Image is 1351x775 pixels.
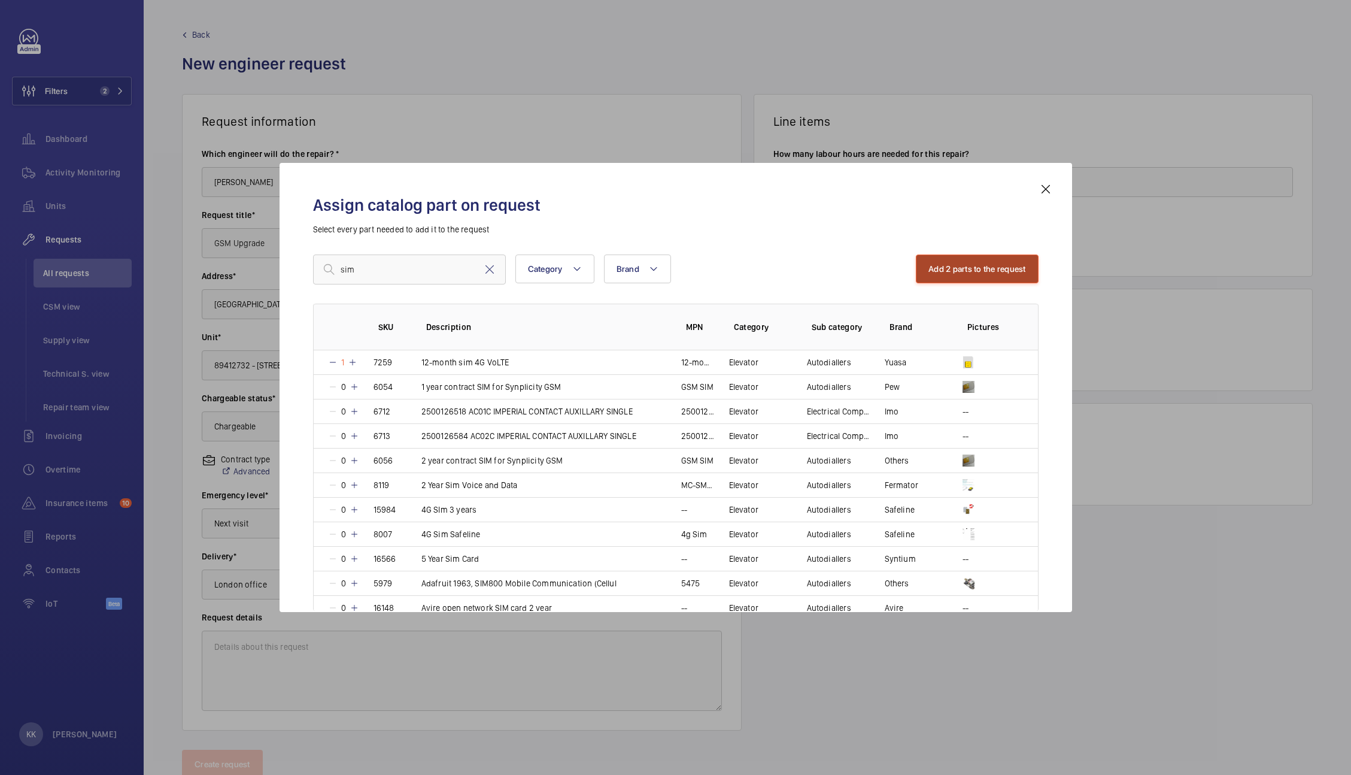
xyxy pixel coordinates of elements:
[729,356,758,368] p: Elevator
[421,455,563,467] p: 2 year contract SIM for Synplicity GSM
[885,479,918,491] p: Fermator
[807,577,851,589] p: Autodiallers
[885,381,900,393] p: Pew
[617,264,639,274] span: Brand
[963,455,974,467] img: 6B4hXE-uUKu-hKQQRoD2qF9Nq3r0xBD-E7VEezpDhLDvaT2P.png
[374,381,393,393] p: 6054
[807,479,851,491] p: Autodiallers
[885,577,909,589] p: Others
[374,455,393,467] p: 6056
[528,264,563,274] span: Category
[963,356,974,368] img: k50Prw9kUqmVhXQ9qBjpX9Dv46Pr6J8WtSFYVhNrqWvj-mXk.png
[681,405,715,417] p: 2500126518 AC01C IMPERIAL CONTACT AUXILLARY SINGLE POLE NC
[338,528,350,540] p: 0
[885,504,915,516] p: Safeline
[963,602,969,614] p: --
[681,553,687,565] p: --
[338,381,350,393] p: 0
[807,553,851,565] p: Autodiallers
[963,528,974,540] img: kqQU2G3mamTLUPE3gIjzwTk9LAkLsAiYViJJJpoZHRiT74zH.png
[885,528,915,540] p: Safeline
[338,479,350,491] p: 0
[338,602,350,614] p: 0
[729,405,758,417] p: Elevator
[885,430,899,442] p: Imo
[916,255,1039,283] button: Add 2 parts to the request
[313,255,506,284] input: Find a part
[421,553,479,565] p: 5 Year Sim Card
[885,405,899,417] p: Imo
[374,479,390,491] p: 8119
[338,430,350,442] p: 0
[807,504,851,516] p: Autodiallers
[963,577,974,589] img: q5xxN-03ofZL_KhLZCFoCI_ysbjAkZzVLvJM8JKNk0BjZeER.png
[681,455,714,467] p: GSM SIM
[885,356,907,368] p: Yuasa
[885,455,909,467] p: Others
[313,194,1039,216] h2: Assign catalog part on request
[885,602,904,614] p: Avire
[734,321,793,333] p: Category
[374,356,393,368] p: 7259
[729,479,758,491] p: Elevator
[421,405,633,417] p: 2500126518 AC01C IMPERIAL CONTACT AUXILLARY SINGLE
[338,356,348,368] p: 1
[807,430,870,442] p: Electrical Component
[313,223,1039,235] p: Select every part needed to add it to the request
[681,356,715,368] p: 12-month sim 4G VoLTE
[421,577,617,589] p: Adafruit 1963, SIM800 Mobile Communication (Cellul
[963,479,974,491] img: EHIPyuMgt_b4rdmu9oE5cwpRtDsxpGMt6nBQEzB4rerXlBp4.png
[807,381,851,393] p: Autodiallers
[889,321,948,333] p: Brand
[681,577,700,589] p: 5475
[338,405,350,417] p: 0
[963,430,969,442] p: --
[374,602,394,614] p: 16148
[812,321,870,333] p: Sub category
[963,553,969,565] p: --
[729,504,758,516] p: Elevator
[374,528,393,540] p: 8007
[515,255,594,283] button: Category
[807,528,851,540] p: Autodiallers
[963,405,969,417] p: --
[421,356,509,368] p: 12-month sim 4G VoLTE
[421,528,481,540] p: 4G Sim Safeline
[729,455,758,467] p: Elevator
[963,504,974,516] img: WOMiBAGyZuQW3fYjhXpxIUzFDUBHg1eCI-9mT93_fS3dr_RN.png
[967,321,1014,333] p: Pictures
[681,528,708,540] p: 4g Sim
[338,455,350,467] p: 0
[729,602,758,614] p: Elevator
[807,356,851,368] p: Autodiallers
[807,405,870,417] p: Electrical Component
[729,553,758,565] p: Elevator
[686,321,715,333] p: MPN
[421,504,477,516] p: 4G SIm 3 years
[604,255,671,283] button: Brand
[374,504,396,516] p: 15984
[681,504,687,516] p: --
[421,430,636,442] p: 2500126584 AC02C IMPERIAL CONTACT AUXILLARY SINGLE
[807,455,851,467] p: Autodiallers
[681,602,687,614] p: --
[681,381,714,393] p: GSM SIM
[421,602,552,614] p: Avire open network SIM card 2 year
[338,553,350,565] p: 0
[374,430,391,442] p: 6713
[338,504,350,516] p: 0
[885,553,916,565] p: Syntium
[338,577,350,589] p: 0
[681,479,715,491] p: MC-SMM00-110-0-00-EU0
[729,430,758,442] p: Elevator
[374,577,393,589] p: 5979
[807,602,851,614] p: Autodiallers
[426,321,667,333] p: Description
[963,381,974,393] img: 32-UuRkZlG8GHCDQuWNvU72R8Hbj91mHLePDrHO6uhSGO4g0.png
[374,405,391,417] p: 6712
[729,577,758,589] p: Elevator
[421,381,561,393] p: 1 year contract SIM for Synplicity GSM
[378,321,407,333] p: SKU
[729,381,758,393] p: Elevator
[421,479,518,491] p: 2 Year Sim Voice and Data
